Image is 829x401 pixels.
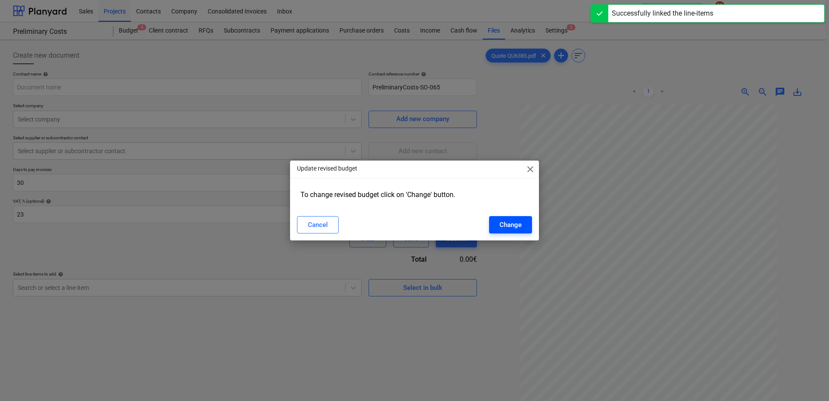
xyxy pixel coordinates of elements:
button: Change [489,216,532,233]
div: Cancel [308,219,328,230]
div: To change revised budget click on 'Change' button. [297,187,532,202]
p: Update revised budget [297,164,357,173]
iframe: Chat Widget [786,359,829,401]
div: Successfully linked the line-items [612,8,713,19]
button: Cancel [297,216,339,233]
span: close [525,164,535,174]
div: Change [499,219,522,230]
